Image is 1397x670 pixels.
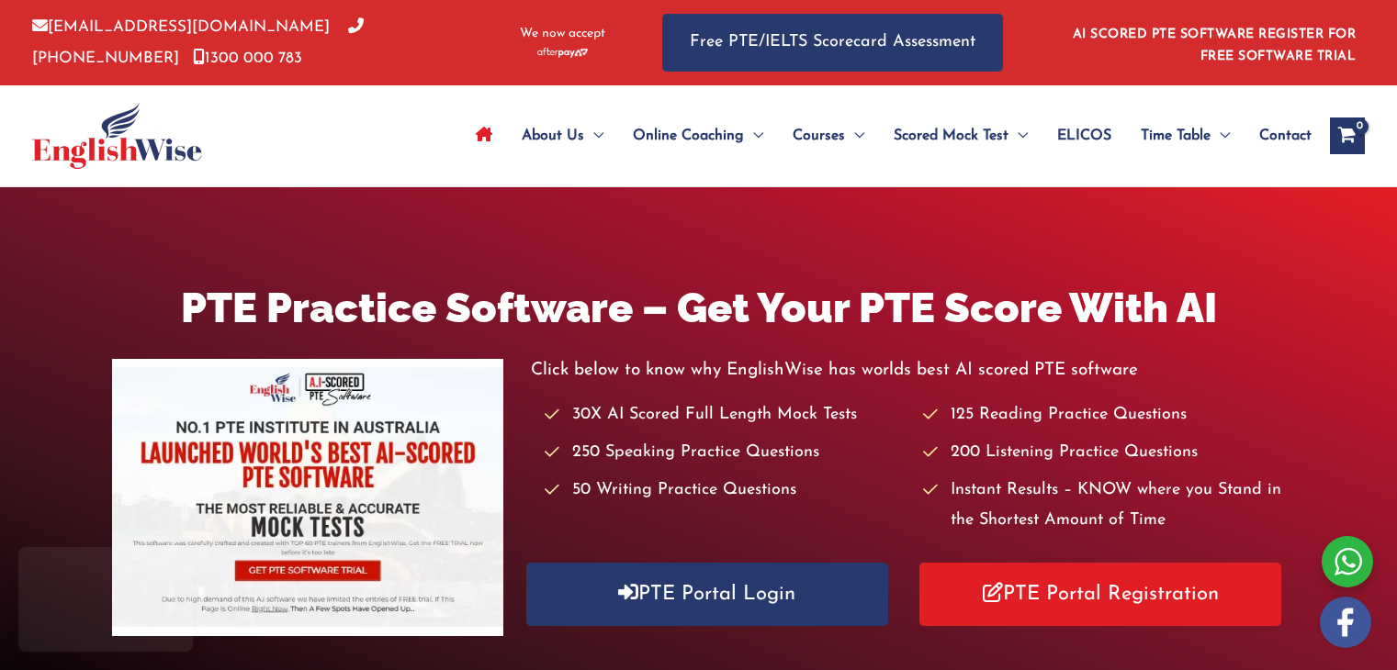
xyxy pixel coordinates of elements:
[1141,104,1211,168] span: Time Table
[923,475,1285,537] li: Instant Results – KNOW where you Stand in the Shortest Amount of Time
[32,19,364,65] a: [PHONE_NUMBER]
[522,104,584,168] span: About Us
[112,359,503,636] img: pte-institute-main
[618,104,778,168] a: Online CoachingMenu Toggle
[1057,104,1111,168] span: ELICOS
[845,104,864,168] span: Menu Toggle
[193,50,302,66] a: 1300 000 783
[1330,117,1365,154] a: View Shopping Cart, empty
[744,104,763,168] span: Menu Toggle
[778,104,879,168] a: CoursesMenu Toggle
[1320,597,1371,648] img: white-facebook.png
[1259,104,1312,168] span: Contact
[923,400,1285,430] li: 125 Reading Practice Questions
[520,25,605,43] span: We now accept
[545,400,907,430] li: 30X AI Scored Full Length Mock Tests
[793,104,845,168] span: Courses
[531,355,1286,385] p: Click below to know why EnglishWise has worlds best AI scored PTE software
[1245,104,1312,168] a: Contact
[633,104,744,168] span: Online Coaching
[1042,104,1126,168] a: ELICOS
[526,563,888,626] a: PTE Portal Login
[32,103,202,169] img: cropped-ew-logo
[537,48,588,58] img: Afterpay-Logo
[662,14,1003,72] a: Free PTE/IELTS Scorecard Assessment
[879,104,1042,168] a: Scored Mock TestMenu Toggle
[584,104,603,168] span: Menu Toggle
[461,104,1312,168] nav: Site Navigation: Main Menu
[919,563,1281,626] a: PTE Portal Registration
[545,438,907,468] li: 250 Speaking Practice Questions
[112,279,1286,337] h1: PTE Practice Software – Get Your PTE Score With AI
[923,438,1285,468] li: 200 Listening Practice Questions
[545,475,907,506] li: 50 Writing Practice Questions
[1062,13,1365,73] aside: Header Widget 1
[1211,104,1230,168] span: Menu Toggle
[507,104,618,168] a: About UsMenu Toggle
[894,104,1008,168] span: Scored Mock Test
[1008,104,1028,168] span: Menu Toggle
[1126,104,1245,168] a: Time TableMenu Toggle
[32,19,330,35] a: [EMAIL_ADDRESS][DOMAIN_NAME]
[1073,28,1357,63] a: AI SCORED PTE SOFTWARE REGISTER FOR FREE SOFTWARE TRIAL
